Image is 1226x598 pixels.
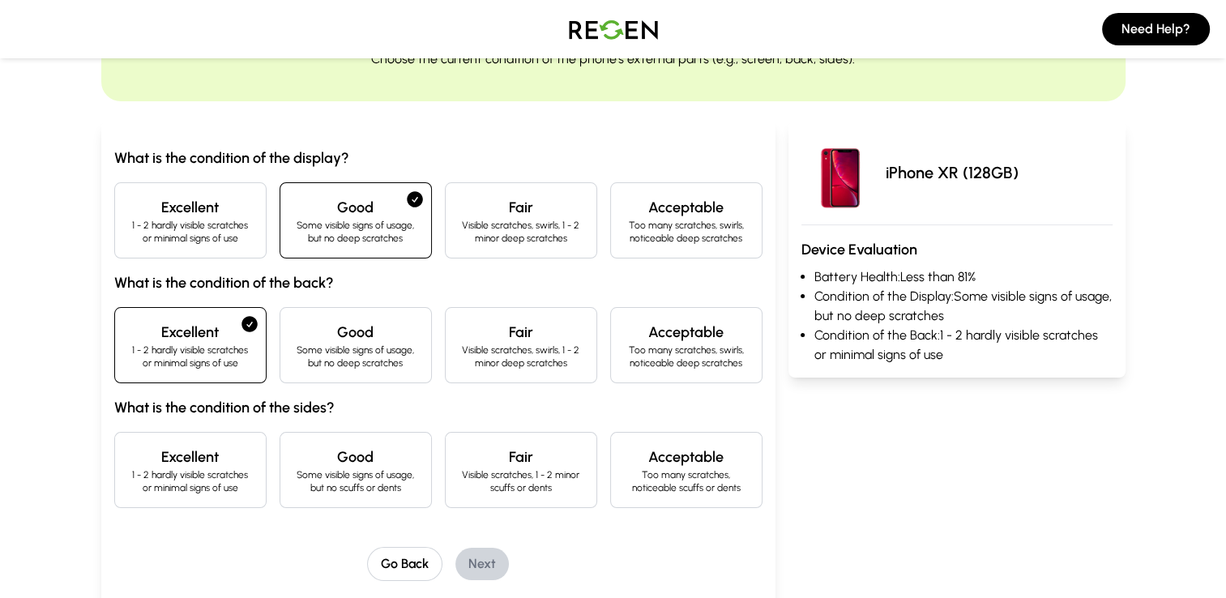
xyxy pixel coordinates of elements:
[814,326,1113,365] li: Condition of the Back: 1 - 2 hardly visible scratches or minimal signs of use
[459,468,583,494] p: Visible scratches, 1 - 2 minor scuffs or dents
[886,161,1019,184] p: iPhone XR (128GB)
[801,238,1113,261] h3: Device Evaluation
[114,147,763,169] h3: What is the condition of the display?
[624,468,749,494] p: Too many scratches, noticeable scuffs or dents
[114,271,763,294] h3: What is the condition of the back?
[293,344,418,369] p: Some visible signs of usage, but no deep scratches
[293,468,418,494] p: Some visible signs of usage, but no scuffs or dents
[371,49,855,69] p: Choose the current condition of the phone's external parts (e.g., screen, back, sides).
[801,134,879,211] img: iPhone XR
[459,219,583,245] p: Visible scratches, swirls, 1 - 2 minor deep scratches
[293,321,418,344] h4: Good
[128,196,253,219] h4: Excellent
[128,344,253,369] p: 1 - 2 hardly visible scratches or minimal signs of use
[459,321,583,344] h4: Fair
[459,446,583,468] h4: Fair
[459,196,583,219] h4: Fair
[557,6,670,52] img: Logo
[128,446,253,468] h4: Excellent
[128,219,253,245] p: 1 - 2 hardly visible scratches or minimal signs of use
[293,446,418,468] h4: Good
[814,287,1113,326] li: Condition of the Display: Some visible signs of usage, but no deep scratches
[624,321,749,344] h4: Acceptable
[367,547,442,581] button: Go Back
[624,344,749,369] p: Too many scratches, swirls, noticeable deep scratches
[624,446,749,468] h4: Acceptable
[293,196,418,219] h4: Good
[459,344,583,369] p: Visible scratches, swirls, 1 - 2 minor deep scratches
[114,396,763,419] h3: What is the condition of the sides?
[128,468,253,494] p: 1 - 2 hardly visible scratches or minimal signs of use
[455,548,509,580] button: Next
[1102,13,1210,45] button: Need Help?
[293,219,418,245] p: Some visible signs of usage, but no deep scratches
[814,267,1113,287] li: Battery Health: Less than 81%
[128,321,253,344] h4: Excellent
[624,196,749,219] h4: Acceptable
[624,219,749,245] p: Too many scratches, swirls, noticeable deep scratches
